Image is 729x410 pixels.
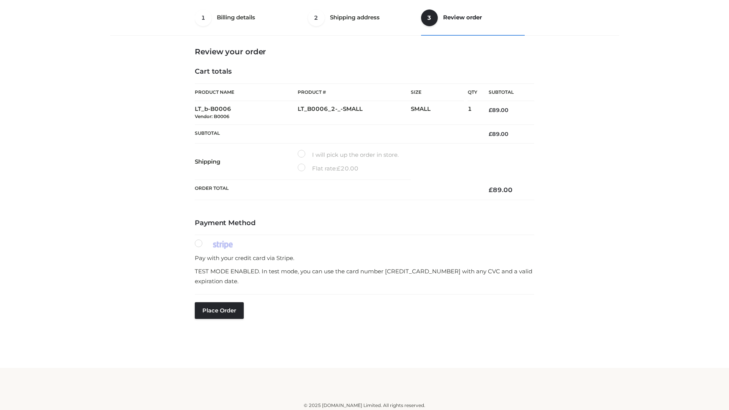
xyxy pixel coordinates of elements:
div: © 2025 [DOMAIN_NAME] Limited. All rights reserved. [113,402,616,409]
bdi: 89.00 [489,107,508,114]
h4: Cart totals [195,68,534,76]
label: I will pick up the order in store. [298,150,399,160]
h4: Payment Method [195,219,534,227]
bdi: 89.00 [489,186,513,194]
th: Shipping [195,143,298,180]
th: Product Name [195,84,298,101]
p: Pay with your credit card via Stripe. [195,253,534,263]
th: Product # [298,84,411,101]
bdi: 20.00 [337,165,358,172]
label: Flat rate: [298,164,358,173]
span: £ [489,186,493,194]
td: SMALL [411,101,468,125]
bdi: 89.00 [489,131,508,137]
p: TEST MODE ENABLED. In test mode, you can use the card number [CREDIT_CARD_NUMBER] with any CVC an... [195,266,534,286]
h3: Review your order [195,47,534,56]
td: LT_b-B0006 [195,101,298,125]
small: Vendor: B0006 [195,114,229,119]
th: Subtotal [477,84,534,101]
button: Place order [195,302,244,319]
span: £ [489,131,492,137]
td: LT_B0006_2-_-SMALL [298,101,411,125]
span: £ [337,165,341,172]
th: Order Total [195,180,477,200]
td: 1 [468,101,477,125]
th: Qty [468,84,477,101]
th: Size [411,84,464,101]
th: Subtotal [195,125,477,143]
span: £ [489,107,492,114]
